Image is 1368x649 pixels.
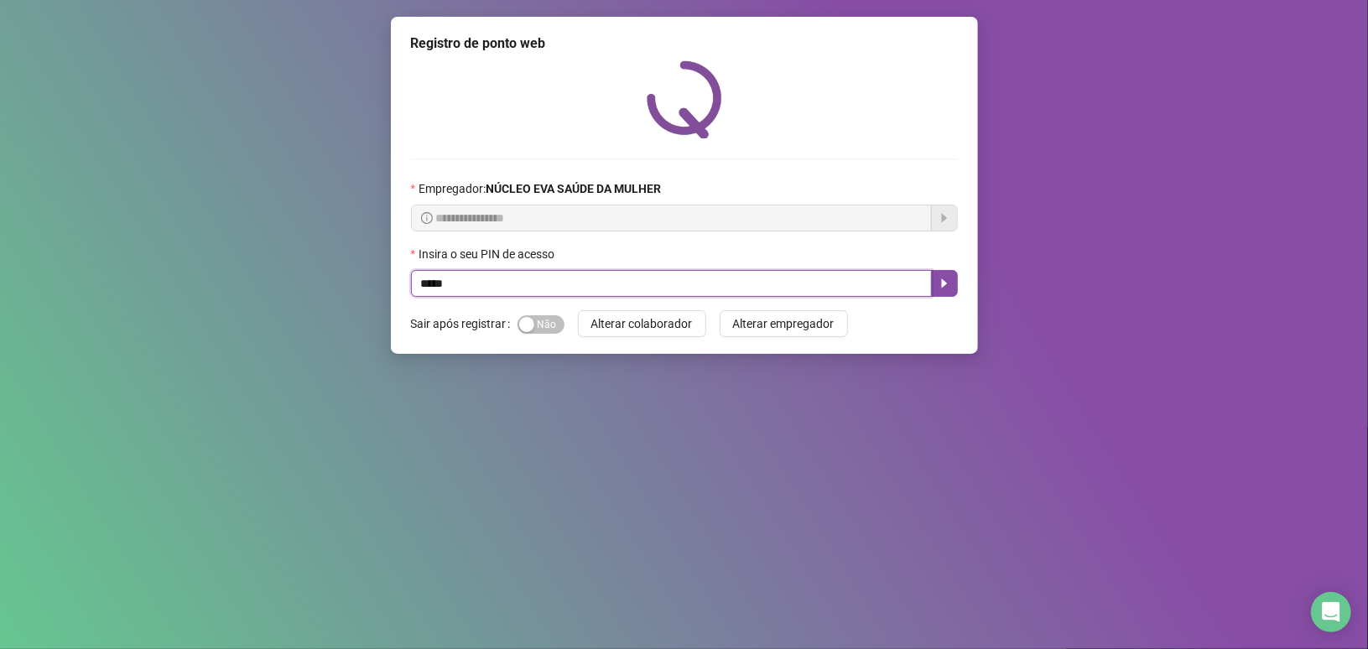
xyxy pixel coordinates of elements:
[411,245,565,263] label: Insira o seu PIN de acesso
[578,310,706,337] button: Alterar colaborador
[591,314,693,333] span: Alterar colaborador
[720,310,848,337] button: Alterar empregador
[486,182,661,195] strong: NÚCLEO EVA SAÚDE DA MULHER
[411,34,958,54] div: Registro de ponto web
[419,179,661,198] span: Empregador :
[938,277,951,290] span: caret-right
[411,310,518,337] label: Sair após registrar
[647,60,722,138] img: QRPoint
[1311,592,1351,632] div: Open Intercom Messenger
[421,212,433,224] span: info-circle
[733,314,835,333] span: Alterar empregador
